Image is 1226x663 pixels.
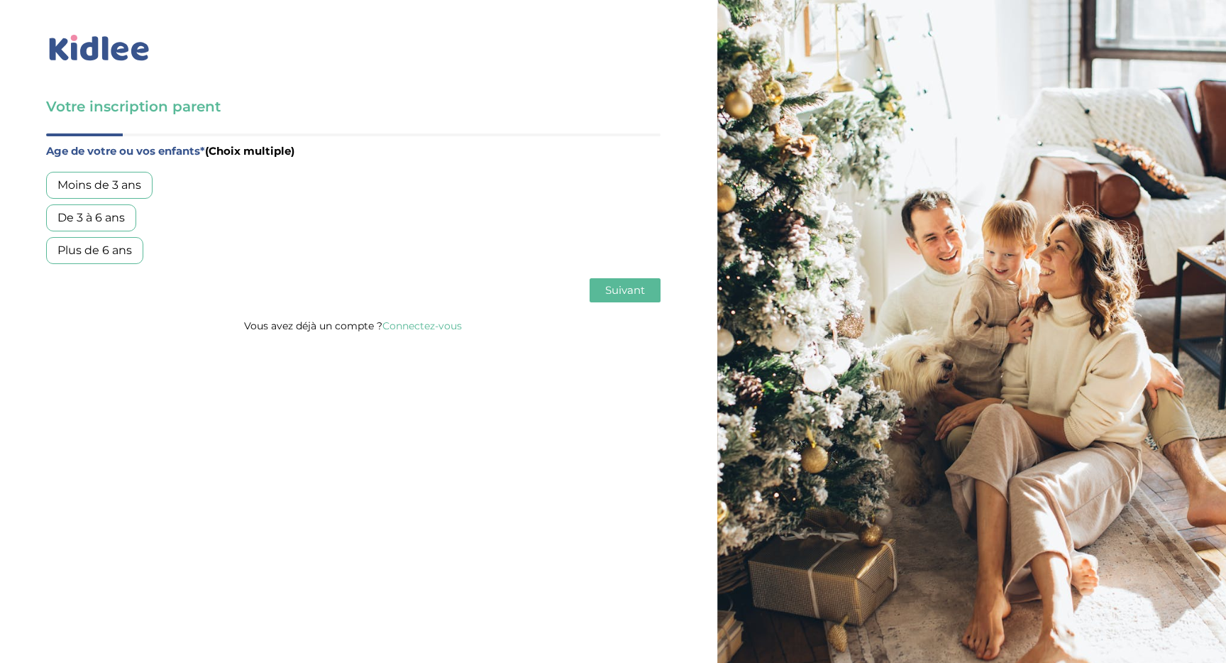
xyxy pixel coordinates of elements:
div: Moins de 3 ans [46,172,153,199]
h3: Votre inscription parent [46,97,661,116]
a: Connectez-vous [382,319,462,332]
button: Suivant [590,278,661,302]
span: (Choix multiple) [205,144,294,158]
button: Précédent [46,278,113,302]
div: De 3 à 6 ans [46,204,136,231]
p: Vous avez déjà un compte ? [46,317,661,335]
span: Suivant [605,283,645,297]
div: Plus de 6 ans [46,237,143,264]
label: Age de votre ou vos enfants* [46,142,661,160]
img: logo_kidlee_bleu [46,32,153,65]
